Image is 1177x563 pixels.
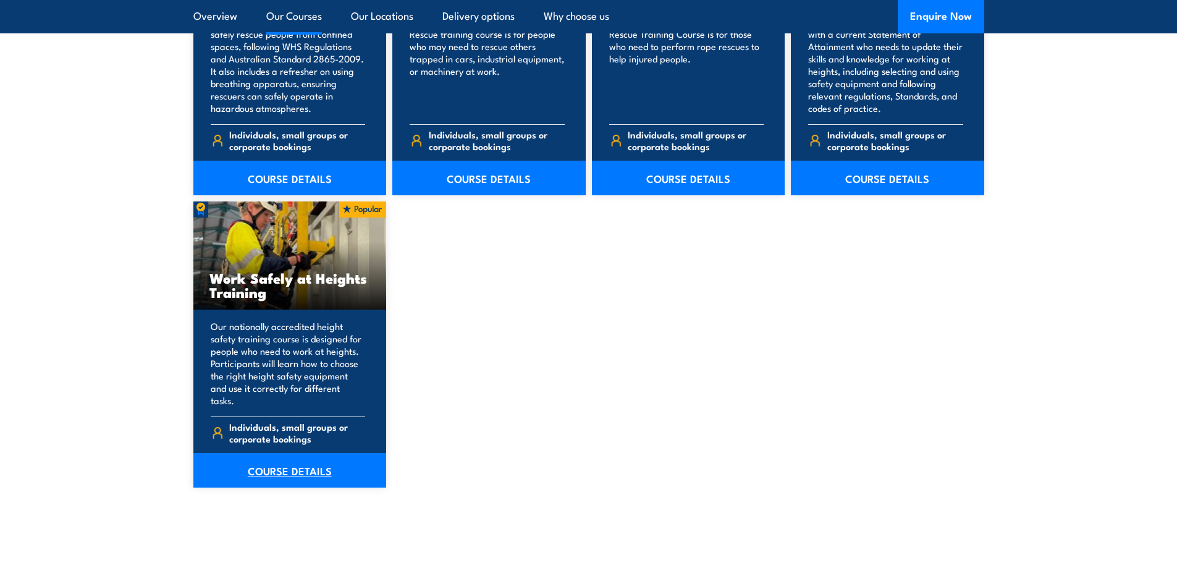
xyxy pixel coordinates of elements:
span: Individuals, small groups or corporate bookings [628,129,764,152]
a: COURSE DETAILS [392,161,586,195]
a: COURSE DETAILS [193,453,387,488]
a: COURSE DETAILS [193,161,387,195]
p: Our nationally accredited height safety training course is designed for people who need to work a... [211,320,366,407]
h3: Work Safely at Heights Training [209,271,371,299]
a: COURSE DETAILS [791,161,984,195]
span: Individuals, small groups or corporate bookings [229,129,365,152]
p: Our nationally accredited Road Crash Rescue training course is for people who may need to rescue ... [410,15,565,114]
span: Individuals, small groups or corporate bookings [827,129,963,152]
p: Our nationally accredited Vertical Rescue Training Course is for those who need to perform rope r... [609,15,764,114]
p: This refresher course is for anyone with a current Statement of Attainment who needs to update th... [808,15,963,114]
span: Individuals, small groups or corporate bookings [429,129,565,152]
p: This course teaches your team how to safely rescue people from confined spaces, following WHS Reg... [211,15,366,114]
span: Individuals, small groups or corporate bookings [229,421,365,444]
a: COURSE DETAILS [592,161,785,195]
